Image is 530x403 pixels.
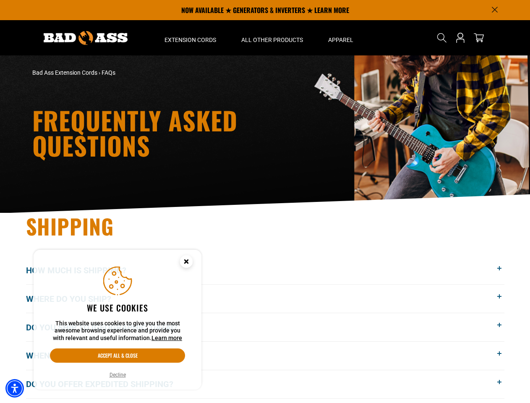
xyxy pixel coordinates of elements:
[26,321,190,334] span: Do you ship to [GEOGRAPHIC_DATA]?
[32,107,339,158] h1: Frequently Asked Questions
[50,348,185,363] button: Accept all & close
[26,264,139,277] span: How much is shipping?
[32,69,97,76] a: Bad Ass Extension Cords
[241,36,303,44] span: All Other Products
[151,335,182,341] a: This website uses cookies to give you the most awesome browsing experience and provide you with r...
[229,20,316,55] summary: All Other Products
[171,250,201,276] button: Close this option
[107,371,128,379] button: Decline
[99,69,100,76] span: ›
[26,293,124,305] span: Where do you ship?
[50,302,185,313] h2: We use cookies
[26,285,504,313] button: Where do you ship?
[44,31,128,45] img: Bad Ass Extension Cords
[164,36,216,44] span: Extension Cords
[152,20,229,55] summary: Extension Cords
[26,349,172,362] span: When will my order get here?
[316,20,366,55] summary: Apparel
[26,370,504,398] button: Do you offer expedited shipping?
[328,36,353,44] span: Apparel
[26,210,114,241] span: Shipping
[26,342,504,370] button: When will my order get here?
[454,20,467,55] a: Open this option
[435,31,449,44] summary: Search
[102,69,115,76] span: FAQs
[5,379,24,398] div: Accessibility Menu
[26,256,504,285] button: How much is shipping?
[26,313,504,341] button: Do you ship to [GEOGRAPHIC_DATA]?
[34,250,201,390] aside: Cookie Consent
[472,33,486,43] a: cart
[50,320,185,342] p: This website uses cookies to give you the most awesome browsing experience and provide you with r...
[32,68,339,77] nav: breadcrumbs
